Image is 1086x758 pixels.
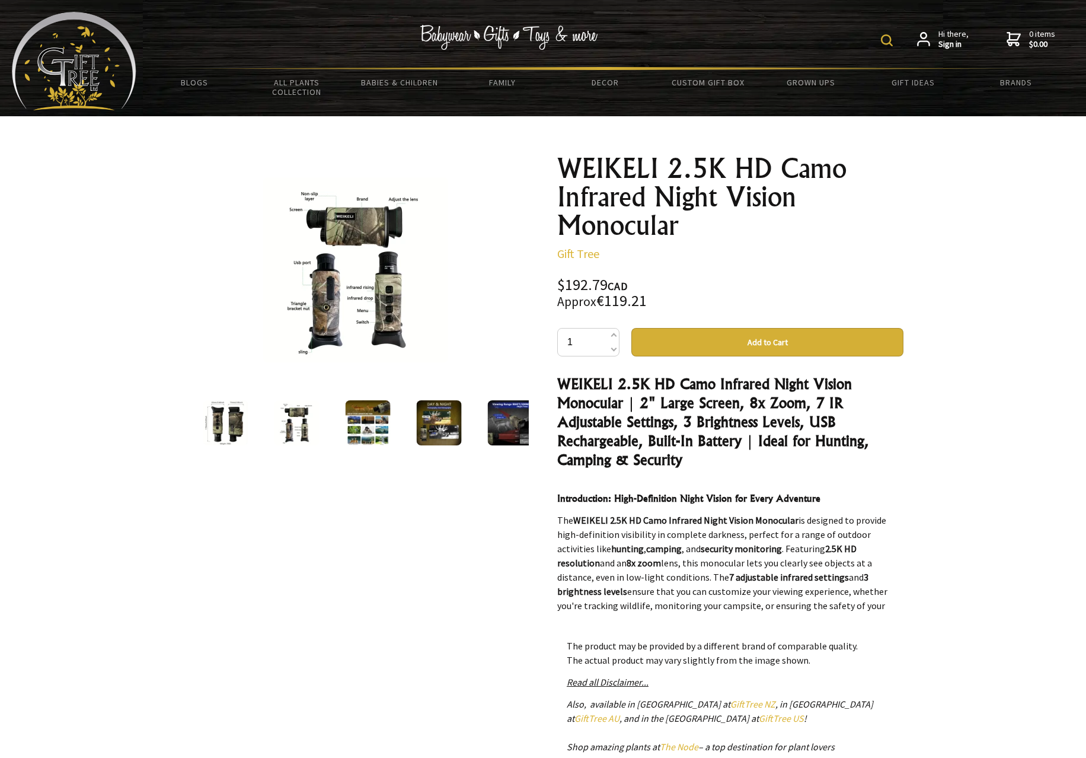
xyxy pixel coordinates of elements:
strong: 8x zoom [627,557,661,569]
img: WEIKELI 2.5K HD Camo Infrared Night Vision Monocular [346,400,391,445]
img: Babyware - Gifts - Toys and more... [12,12,136,110]
strong: 7 adjustable infrared settings [729,571,849,583]
a: GiftTree AU [574,712,619,724]
a: Babies & Children [349,70,451,95]
a: Grown Ups [759,70,862,95]
strong: Sign in [938,39,969,50]
a: Gift Ideas [862,70,964,95]
strong: security monitoring [701,543,782,555]
span: CAD [608,279,628,293]
a: Custom Gift Box [657,70,759,95]
img: WEIKELI 2.5K HD Camo Infrared Night Vision Monocular [488,400,533,445]
a: Brands [965,70,1068,95]
strong: $0.00 [1029,39,1055,50]
img: WEIKELI 2.5K HD Camo Infrared Night Vision Monocular [417,400,462,445]
a: BLOGS [143,70,245,95]
a: Family [451,70,554,95]
img: WEIKELI 2.5K HD Camo Infrared Night Vision Monocular [203,400,248,445]
a: Hi there,Sign in [917,29,969,50]
p: The product may be provided by a different brand of comparable quality. The actual product may va... [567,639,894,667]
a: Read all Disclaimer... [567,676,649,688]
small: Approx [557,294,596,310]
strong: WEIKELI 2.5K HD Camo Infrared Night Vision Monocular | 2" Large Screen, 8x Zoom, 7 IR Adjustable ... [557,375,869,469]
a: The Node [660,741,698,753]
h1: WEIKELI 2.5K HD Camo Infrared Night Vision Monocular [557,154,903,240]
a: 0 items$0.00 [1007,29,1055,50]
button: Add to Cart [631,328,903,356]
img: product search [881,34,893,46]
img: Babywear - Gifts - Toys & more [420,25,598,50]
strong: camping [646,543,682,555]
a: Decor [554,70,656,95]
a: Gift Tree [557,246,599,261]
img: WEIKELI 2.5K HD Camo Infrared Night Vision Monocular [263,177,448,362]
strong: hunting [611,543,644,555]
a: GiftTree NZ [730,698,775,710]
img: WEIKELI 2.5K HD Camo Infrared Night Vision Monocular [274,400,320,445]
em: Also, available in [GEOGRAPHIC_DATA] at , in [GEOGRAPHIC_DATA] at , and in the [GEOGRAPHIC_DATA] ... [567,698,873,753]
p: The is designed to provide high-definition visibility in complete darkness, perfect for a range o... [557,513,903,641]
div: $192.79 €119.21 [557,278,903,309]
span: 0 items [1029,28,1055,50]
a: All Plants Collection [245,70,348,104]
a: GiftTree US [759,712,804,724]
strong: WEIKELI 2.5K HD Camo Infrared Night Vision Monocular [573,514,798,526]
strong: Introduction: High-Definition Night Vision for Every Adventure [557,492,820,504]
span: Hi there, [938,29,969,50]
